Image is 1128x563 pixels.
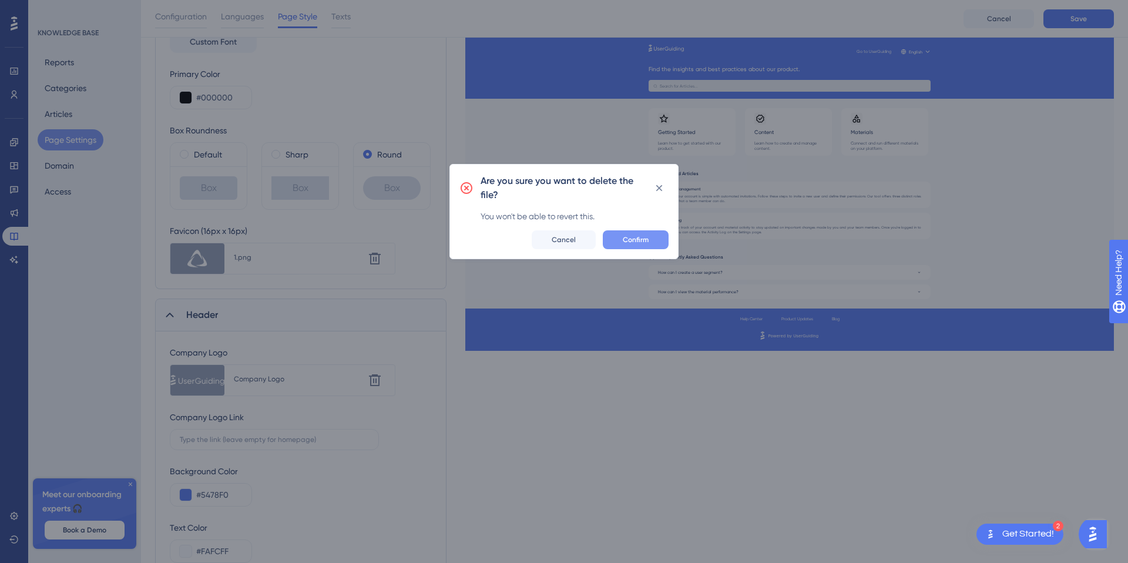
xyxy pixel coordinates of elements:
[976,524,1063,545] div: Open Get Started! checklist, remaining modules: 2
[28,3,73,17] span: Need Help?
[1079,517,1114,552] iframe: UserGuiding AI Assistant Launcher
[552,235,576,244] span: Cancel
[983,527,998,541] img: launcher-image-alternative-text
[1002,528,1054,541] div: Get Started!
[623,235,649,244] span: Confirm
[481,209,669,223] div: You won't be able to revert this.
[481,174,650,202] h2: Are you sure you want to delete the file?
[1053,521,1063,531] div: 2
